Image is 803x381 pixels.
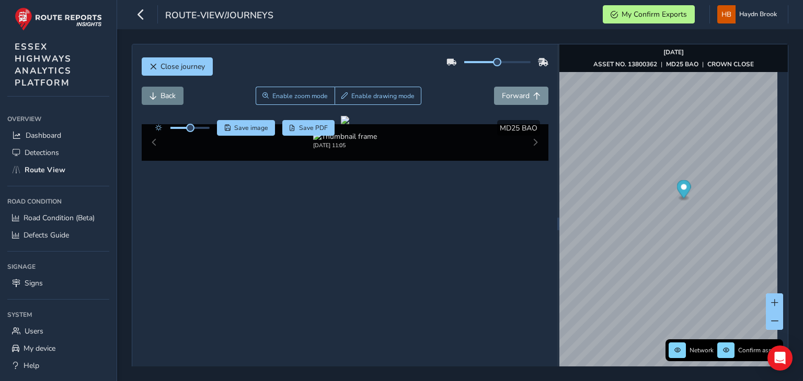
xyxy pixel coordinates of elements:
[26,130,61,140] span: Dashboard
[160,91,176,101] span: Back
[7,127,109,144] a: Dashboard
[707,60,754,68] strong: CROWN CLOSE
[24,230,69,240] span: Defects Guide
[7,307,109,323] div: System
[313,141,377,149] div: [DATE] 11:05
[299,124,328,132] span: Save PDF
[165,9,273,23] span: route-view/journeys
[25,165,65,175] span: Route View
[7,194,109,209] div: Road Condition
[717,5,781,23] button: Haydn Brook
[142,57,213,76] button: Close journey
[15,41,72,89] span: ESSEX HIGHWAYS ANALYTICS PLATFORM
[7,144,109,161] a: Detections
[24,361,39,371] span: Help
[24,343,55,353] span: My device
[690,346,714,354] span: Network
[24,213,95,223] span: Road Condition (Beta)
[282,120,335,136] button: PDF
[494,87,548,105] button: Forward
[7,227,109,244] a: Defects Guide
[7,259,109,275] div: Signage
[15,7,102,31] img: rr logo
[25,148,59,158] span: Detections
[738,346,780,354] span: Confirm assets
[767,346,793,371] div: Open Intercom Messenger
[603,5,695,23] button: My Confirm Exports
[25,326,43,336] span: Users
[256,87,335,105] button: Zoom
[272,92,328,100] span: Enable zoom mode
[7,323,109,340] a: Users
[502,91,530,101] span: Forward
[666,60,698,68] strong: MD25 BAO
[7,111,109,127] div: Overview
[7,161,109,178] a: Route View
[7,357,109,374] a: Help
[217,120,275,136] button: Save
[739,5,777,23] span: Haydn Brook
[7,275,109,292] a: Signs
[500,123,537,133] span: MD25 BAO
[7,340,109,357] a: My device
[677,180,691,201] div: Map marker
[717,5,736,23] img: diamond-layout
[622,9,687,19] span: My Confirm Exports
[234,124,268,132] span: Save image
[335,87,422,105] button: Draw
[593,60,657,68] strong: ASSET NO. 13800362
[593,60,754,68] div: | |
[663,48,684,56] strong: [DATE]
[313,132,377,141] img: Thumbnail frame
[351,92,415,100] span: Enable drawing mode
[142,87,183,105] button: Back
[25,278,43,288] span: Signs
[7,209,109,227] a: Road Condition (Beta)
[160,62,205,72] span: Close journey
